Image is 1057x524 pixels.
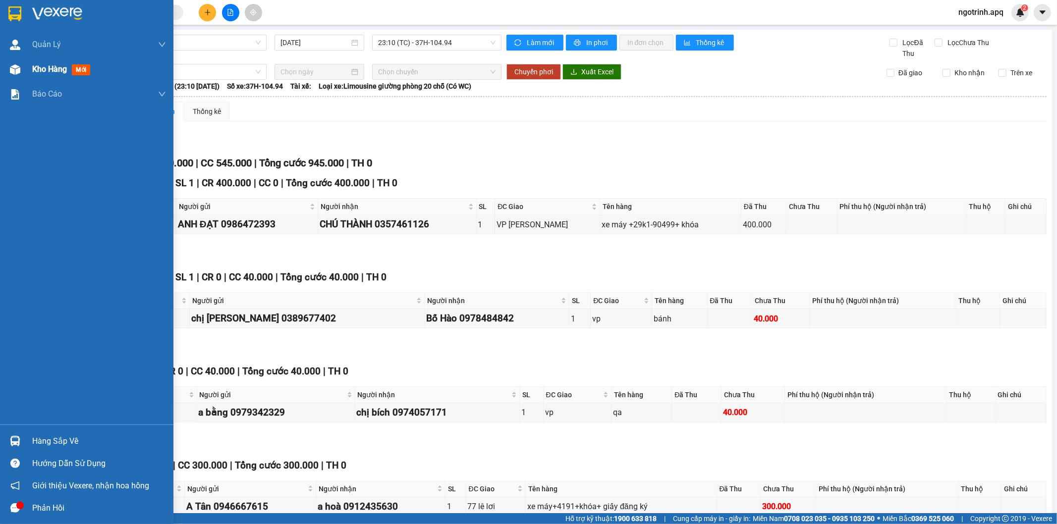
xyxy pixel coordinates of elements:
[242,366,321,377] span: Tổng cước 40.000
[1006,67,1036,78] span: Trên xe
[506,35,563,51] button: syncLàm mới
[619,35,673,51] button: In đơn chọn
[958,481,1001,497] th: Thu hộ
[193,106,221,117] div: Thống kê
[32,479,149,492] span: Giới thiệu Vexere, nhận hoa hồng
[178,217,316,232] div: ANH ĐẠT 0986472393
[259,157,344,169] span: Tổng cước 945.000
[378,35,495,50] span: 23:10 (TC) - 37H-104.94
[562,64,621,80] button: downloadXuất Excel
[199,405,353,420] div: a bằng 0979342329
[837,199,967,215] th: Phí thu hộ (Người nhận trả)
[592,313,650,325] div: vp
[816,481,958,497] th: Phí thu hộ (Người nhận trả)
[574,39,582,47] span: printer
[229,271,273,283] span: CC 40.000
[741,199,786,215] th: Đã Thu
[10,459,20,468] span: question-circle
[602,218,739,231] div: xe máy +29k1-90499+ khóa
[1038,8,1047,17] span: caret-down
[1034,4,1051,21] button: caret-down
[377,177,397,189] span: TH 0
[250,9,257,16] span: aim
[684,39,692,47] span: bar-chart
[883,513,954,524] span: Miền Bắc
[179,201,308,212] span: Người gửi
[586,37,609,48] span: In phơi
[723,406,783,419] div: 40.000
[753,513,875,524] span: Miền Nam
[754,313,808,325] div: 40.000
[320,217,475,232] div: CHÚ THÀNH 0357461126
[366,271,387,283] span: TH 0
[321,201,466,212] span: Người nhận
[222,4,239,21] button: file-add
[10,503,20,513] span: message
[1001,481,1047,497] th: Ghi chú
[784,515,875,523] strong: 0708 023 035 - 0935 103 250
[1000,293,1047,309] th: Ghi chú
[514,39,523,47] span: sync
[652,293,707,309] th: Tên hàng
[593,295,642,306] span: ĐC Giao
[894,67,926,78] span: Đã giao
[581,66,613,77] span: Xuất Excel
[877,517,880,521] span: ⚪️
[426,311,567,326] div: Bố Hào 0978484842
[10,40,20,50] img: warehouse-icon
[447,500,464,513] div: 1
[708,293,753,309] th: Đã Thu
[786,199,837,215] th: Chưa Thu
[526,481,717,497] th: Tên hàng
[32,64,67,74] span: Kho hàng
[202,271,222,283] span: CR 0
[281,177,283,189] span: |
[204,9,211,16] span: plus
[147,81,220,92] span: Chuyến: (23:10 [DATE])
[899,37,935,59] span: Lọc Đã Thu
[346,157,349,169] span: |
[286,177,370,189] span: Tổng cước 400.000
[10,481,20,490] span: notification
[175,177,194,189] span: SL 1
[326,460,346,471] span: TH 0
[32,88,62,100] span: Báo cáo
[192,295,415,306] span: Người gửi
[1005,199,1047,215] th: Ghi chú
[762,500,815,513] div: 300.000
[944,37,991,48] span: Lọc Chưa Thu
[477,199,496,215] th: SL
[566,35,617,51] button: printerIn phơi
[187,483,306,494] span: Người gửi
[664,513,666,524] span: |
[191,366,235,377] span: CC 40.000
[201,157,252,169] span: CC 545.000
[911,515,954,523] strong: 0369 525 060
[427,295,559,306] span: Người nhận
[571,313,589,325] div: 1
[235,460,319,471] span: Tổng cước 300.000
[197,177,199,189] span: |
[32,38,61,51] span: Quản Lý
[469,483,516,494] span: ĐC Giao
[378,64,495,79] span: Chọn chuyến
[280,271,359,283] span: Tổng cước 40.000
[950,67,989,78] span: Kho nhận
[613,406,670,419] div: qa
[8,6,21,21] img: logo-vxr
[32,456,166,471] div: Hướng dẫn sử dụng
[158,41,166,49] span: down
[785,387,946,403] th: Phí thu hộ (Người nhận trả)
[743,218,784,231] div: 400.000
[527,500,715,513] div: xe máy+4191+khóa+ giấy đăng ký
[673,513,750,524] span: Cung cấp máy in - giấy in:
[227,81,283,92] span: Số xe: 37H-104.94
[290,81,311,92] span: Tài xế:
[328,366,348,377] span: TH 0
[202,177,251,189] span: CR 400.000
[654,313,705,325] div: bánh
[237,366,240,377] span: |
[614,515,657,523] strong: 1900 633 818
[569,293,591,309] th: SL
[722,387,785,403] th: Chưa Thu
